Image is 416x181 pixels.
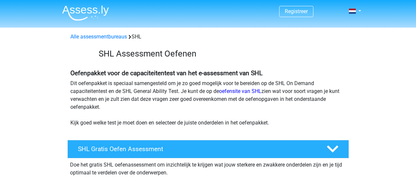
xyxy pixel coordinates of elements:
a: oefensite van SHL [219,88,261,94]
a: Alle assessmentbureaus [70,34,127,40]
img: Assessly [62,5,109,21]
div: Doe het gratis SHL oefenassessment om inzichtelijk te krijgen wat jouw sterkere en zwakkere onder... [67,158,349,177]
a: SHL Gratis Oefen Assessment [65,140,352,158]
div: SHL [68,33,349,41]
p: Dit oefenpakket is speciaal samengesteld om je zo goed mogelijk voor te bereiden op de SHL On Dem... [70,79,346,127]
h4: SHL Gratis Oefen Assessment [78,145,316,153]
b: Oefenpakket voor de capaciteitentest van het e-assessment van SHL [70,69,262,77]
a: Registreer [285,8,308,14]
h3: SHL Assessment Oefenen [99,49,344,59]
